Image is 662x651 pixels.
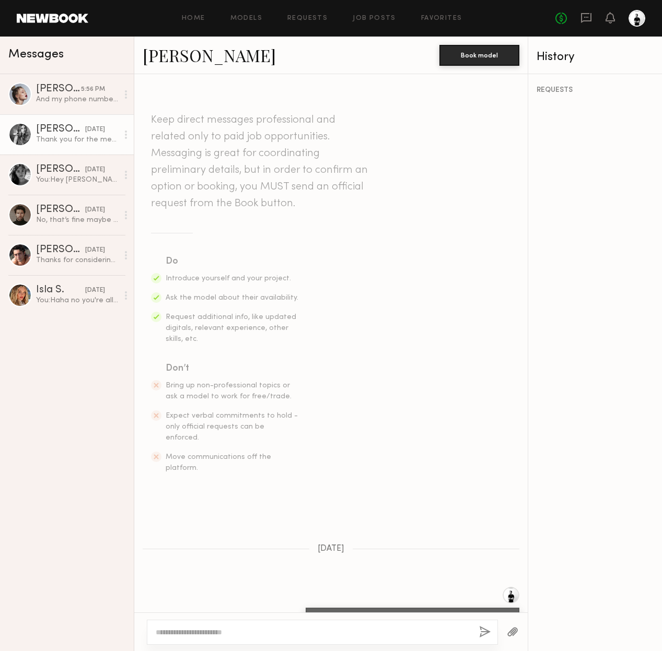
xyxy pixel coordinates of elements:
div: [DATE] [85,205,105,215]
div: You: Haha no you're all good! Still trying to work budgets with them but I'll definitely keep you... [36,295,118,305]
div: 5:56 PM [81,85,105,94]
a: Job Posts [353,15,396,22]
a: Home [182,15,205,22]
div: [PERSON_NAME] [36,245,85,255]
a: Models [230,15,262,22]
span: Expect verbal commitments to hold - only official requests can be enforced. [166,412,298,441]
div: Thank you for the message! Just texted! [36,135,118,145]
span: [DATE] [318,545,344,553]
div: [DATE] [85,245,105,255]
div: And my phone number [PHONE_NUMBER] Have a great evening and let me know if the client decides to ... [36,94,118,104]
div: [PERSON_NAME] [36,84,81,94]
span: Request additional info, like updated digitals, relevant experience, other skills, etc. [166,314,296,342]
span: Introduce yourself and your project. [166,275,291,282]
header: Keep direct messages professional and related only to paid job opportunities. Messaging is great ... [151,112,370,212]
a: Book model [439,50,519,59]
div: Do [166,254,299,269]
span: Messages [8,49,64,61]
div: No, that’s fine maybe they went another direction. [36,215,118,225]
span: Bring up non-professional topics or ask a model to work for free/trade. [166,382,292,400]
div: You: Hey [PERSON_NAME]! Hope you're having a great start to the week! I wanted to reach out to se... [36,175,118,185]
div: [DATE] [85,286,105,295]
span: Ask the model about their availability. [166,294,298,301]
div: Isla S. [36,285,85,295]
div: REQUESTS [537,87,654,94]
button: Book model [439,45,519,66]
a: [PERSON_NAME] [143,44,276,66]
div: [PERSON_NAME] [36,205,85,215]
div: [DATE] [85,165,105,175]
a: Favorites [421,15,462,22]
div: [PERSON_NAME] [36,164,85,175]
span: Move communications off the platform. [166,454,271,471]
div: Don’t [166,361,299,376]
div: Thanks for considering me [36,255,118,265]
a: Requests [287,15,328,22]
div: History [537,51,654,63]
div: [DATE] [85,125,105,135]
div: [PERSON_NAME] [36,124,85,135]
